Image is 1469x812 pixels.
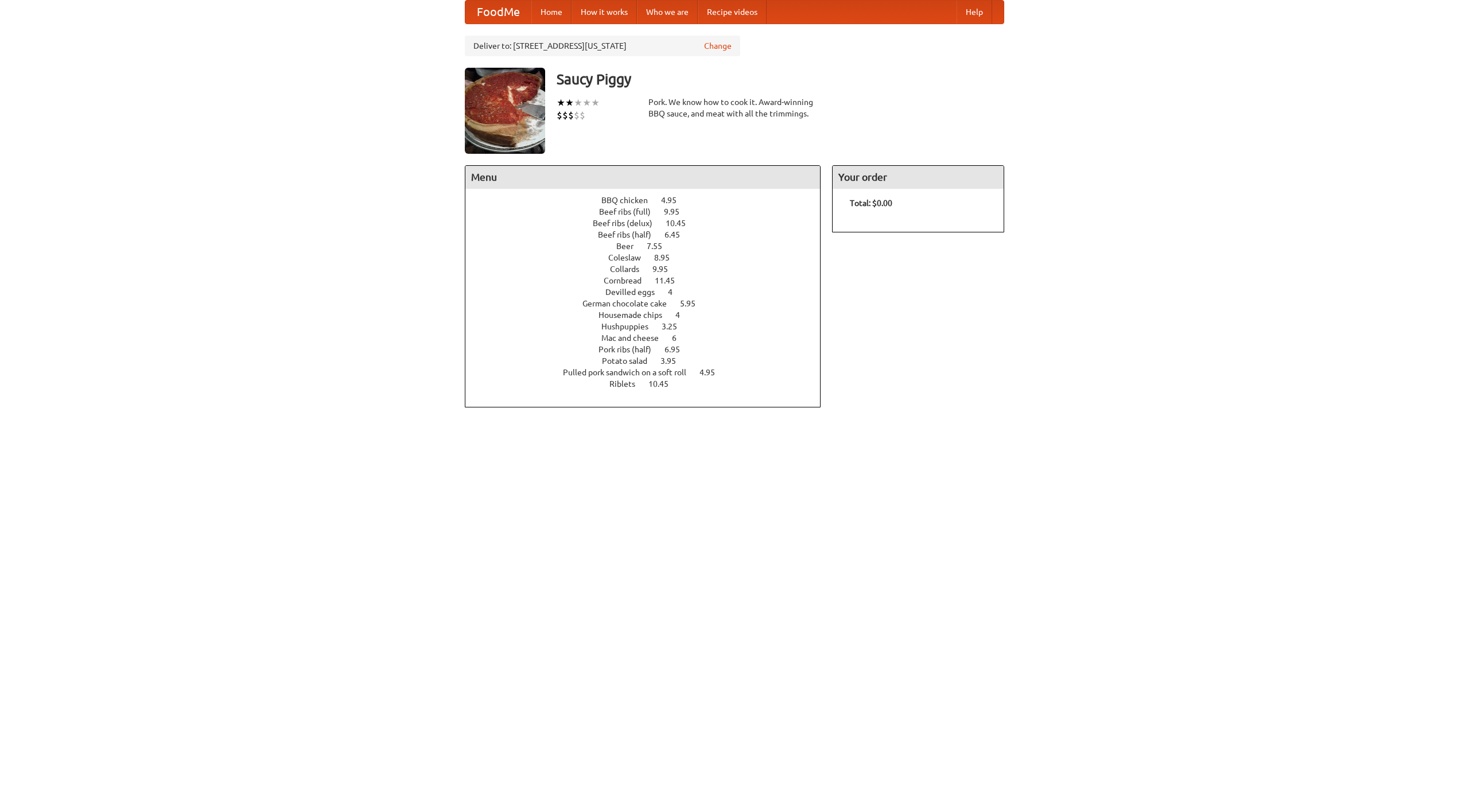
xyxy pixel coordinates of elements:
span: 3.25 [662,322,689,331]
span: Beef ribs (half) [598,230,663,239]
span: 4.95 [661,196,688,205]
span: 11.45 [655,276,686,285]
li: $ [574,109,580,122]
h3: Saucy Piggy [557,68,1004,91]
img: angular.jpg [465,68,545,154]
a: Pulled pork sandwich on a soft roll 4.95 [563,368,736,377]
span: 4 [675,310,691,320]
a: Recipe videos [698,1,767,24]
h4: Menu [465,166,820,189]
a: Who we are [637,1,698,24]
a: Devilled eggs 4 [605,287,694,297]
span: 4.95 [699,368,726,377]
a: German chocolate cake 5.95 [582,299,717,308]
span: BBQ chicken [601,196,659,205]
span: Riblets [609,379,647,388]
a: How it works [572,1,637,24]
span: Hushpuppies [601,322,660,331]
span: Housemade chips [599,310,674,320]
a: Pork ribs (half) 6.95 [599,345,701,354]
span: 10.45 [666,219,697,228]
div: Pork. We know how to cook it. Award-winning BBQ sauce, and meat with all the trimmings. [648,96,821,119]
a: Beef ribs (delux) 10.45 [593,219,707,228]
a: Beef ribs (half) 6.45 [598,230,701,239]
span: 9.95 [652,265,679,274]
a: Mac and cheese 6 [601,333,698,343]
li: ★ [557,96,565,109]
a: Change [704,40,732,52]
span: Pork ribs (half) [599,345,663,354]
a: Hushpuppies 3.25 [601,322,698,331]
span: German chocolate cake [582,299,678,308]
span: Beer [616,242,645,251]
a: Beef ribs (full) 9.95 [599,207,701,216]
span: 6 [672,333,688,343]
a: Beer 7.55 [616,242,683,251]
span: 10.45 [648,379,680,388]
span: 4 [668,287,684,297]
a: BBQ chicken 4.95 [601,196,698,205]
span: 7.55 [647,242,674,251]
li: ★ [591,96,600,109]
span: Cornbread [604,276,653,285]
span: 3.95 [660,356,687,366]
a: Collards 9.95 [610,265,689,274]
h4: Your order [833,166,1004,189]
a: Coleslaw 8.95 [608,253,691,262]
span: 8.95 [654,253,681,262]
b: Total: $0.00 [850,199,892,208]
span: 6.45 [664,230,691,239]
li: ★ [574,96,582,109]
div: Deliver to: [STREET_ADDRESS][US_STATE] [465,36,740,56]
span: Mac and cheese [601,333,670,343]
span: Potato salad [602,356,659,366]
span: 6.95 [664,345,691,354]
li: $ [562,109,568,122]
a: Riblets 10.45 [609,379,690,388]
span: Pulled pork sandwich on a soft roll [563,368,698,377]
li: ★ [582,96,591,109]
a: Help [957,1,992,24]
li: $ [568,109,574,122]
li: $ [557,109,562,122]
span: Coleslaw [608,253,652,262]
li: ★ [565,96,574,109]
li: $ [580,109,585,122]
a: Potato salad 3.95 [602,356,697,366]
span: Beef ribs (delux) [593,219,664,228]
span: Collards [610,265,651,274]
span: Devilled eggs [605,287,666,297]
span: Beef ribs (full) [599,207,662,216]
span: 5.95 [680,299,707,308]
a: Home [531,1,572,24]
span: 9.95 [664,207,691,216]
a: FoodMe [465,1,531,24]
a: Housemade chips 4 [599,310,701,320]
a: Cornbread 11.45 [604,276,696,285]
